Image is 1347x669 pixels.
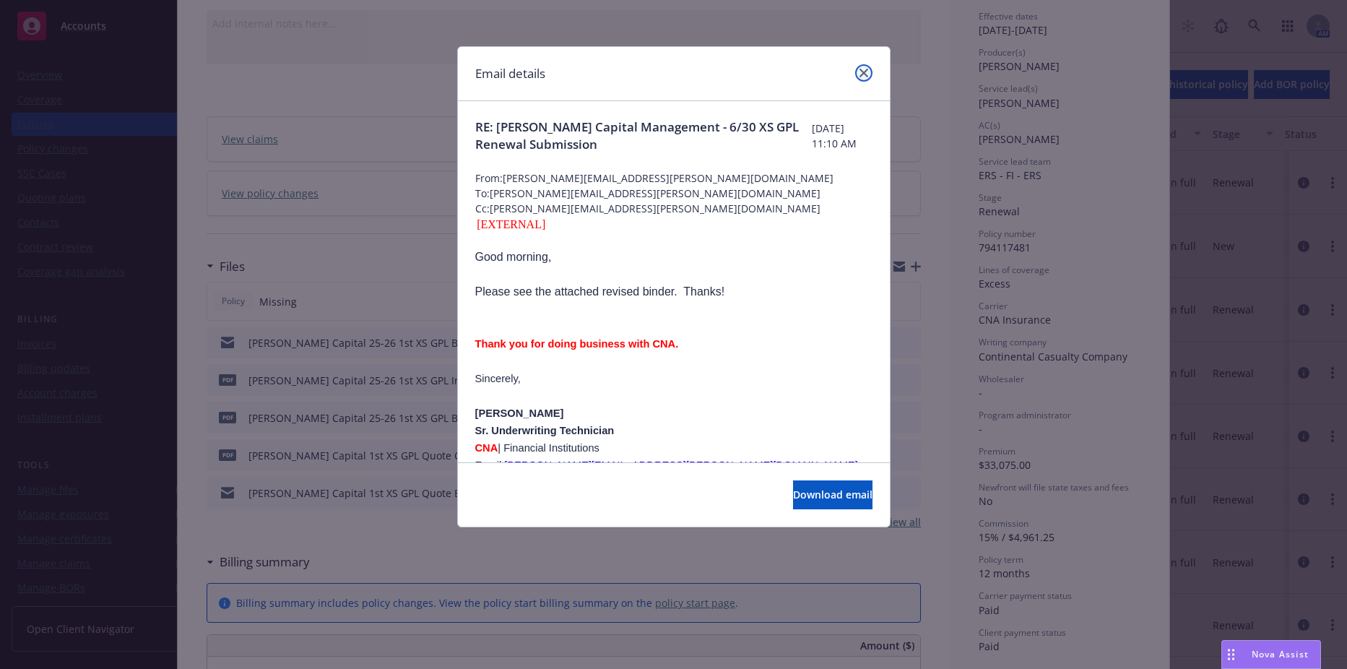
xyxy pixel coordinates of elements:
[475,338,679,350] span: Thank you for doing business with CNA.
[475,373,521,384] span: Sincerely,
[1252,648,1309,660] span: Nova Assist
[475,442,498,454] span: CNA
[475,459,858,471] span: Email:
[475,425,615,436] span: Sr. Underwriting Technician
[475,285,725,298] span: Please see the attached revised binder. Thanks!
[1222,641,1240,668] div: Drag to move
[793,480,872,509] button: Download email
[475,407,564,419] span: [PERSON_NAME]
[504,459,857,471] span: [PERSON_NAME][EMAIL_ADDRESS][PERSON_NAME][DOMAIN_NAME]
[793,488,872,501] span: Download email
[498,442,599,454] span: | Financial Institutions
[1221,640,1321,669] button: Nova Assist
